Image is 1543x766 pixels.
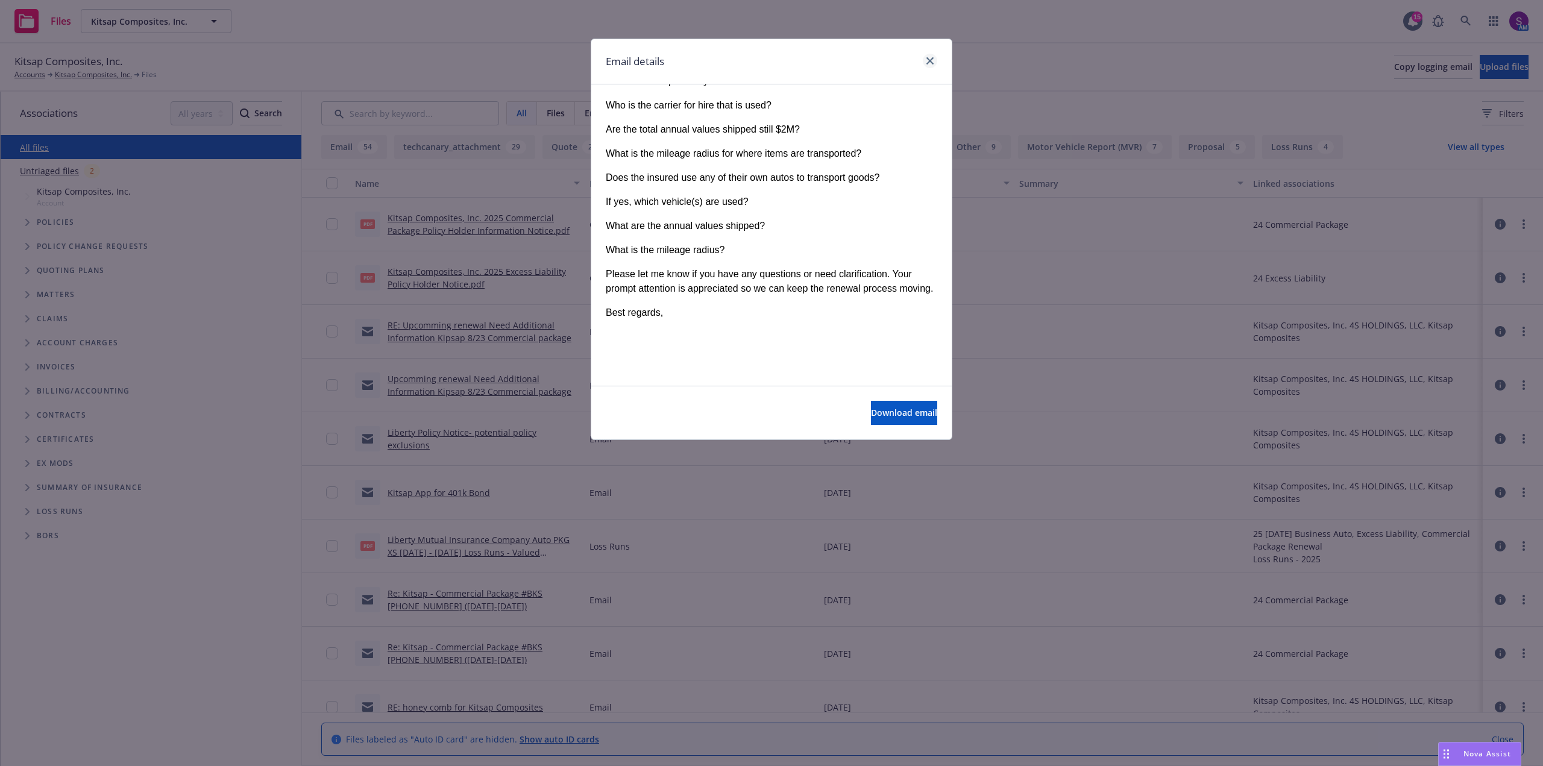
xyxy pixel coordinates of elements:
[606,54,664,69] h1: Email details
[1438,742,1521,766] button: Nova Assist
[1439,742,1454,765] div: Drag to move
[923,54,937,68] a: close
[606,122,937,137] div: Are the total annual values shipped still $2M?
[606,171,937,185] div: Does the insured use any of their own autos to transport goods?
[606,146,937,161] div: What is the mileage radius for where items are transported?
[871,401,937,425] button: Download email
[606,195,937,209] div: If yes, which vehicle(s) are used?
[871,407,937,418] span: Download email
[606,219,937,233] div: What are the annual values shipped?
[606,306,937,320] div: Best regards,
[1463,749,1511,759] span: Nova Assist
[606,267,937,296] div: Please let me know if you have any questions or need clarification. Your prompt attention is appr...
[606,243,937,257] div: What is the mileage radius?
[606,98,937,113] div: Who is the carrier for hire that is used?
